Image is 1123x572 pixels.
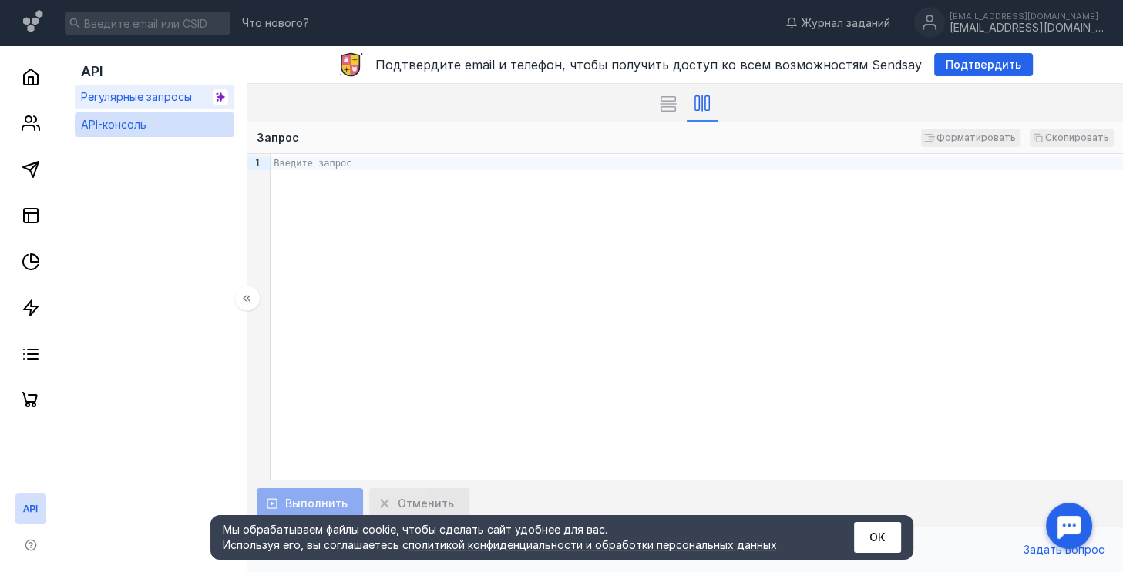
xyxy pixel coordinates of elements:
a: API-консоль [75,112,234,137]
button: ОК [854,522,901,553]
span: Задать вопрос [1024,544,1105,557]
div: [EMAIL_ADDRESS][DOMAIN_NAME] [950,12,1104,21]
div: [EMAIL_ADDRESS][DOMAIN_NAME] [950,22,1104,35]
a: Что нового? [234,18,317,28]
span: Подтвердить [946,59,1021,72]
input: Введите email или CSID [65,12,230,35]
a: политикой конфиденциальности и обработки персональных данных [409,538,777,551]
a: Регулярные запросы [75,85,234,109]
button: Задать вопрос [1016,538,1112,561]
span: Регулярные запросы [81,90,192,103]
button: Подтвердить [934,53,1033,76]
span: Подтвердите email и телефон, чтобы получить доступ ко всем возможностям Sendsay [375,57,922,72]
span: Запрос [257,131,299,144]
span: Что нового? [242,18,309,28]
span: API [81,63,103,79]
div: Мы обрабатываем файлы cookie, чтобы сделать сайт удобнее для вас. Используя его, вы соглашаетесь c [223,522,816,553]
a: Журнал заданий [778,15,898,31]
div: 1 [247,157,263,170]
span: API-консоль [81,118,146,131]
span: Журнал заданий [802,15,890,31]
